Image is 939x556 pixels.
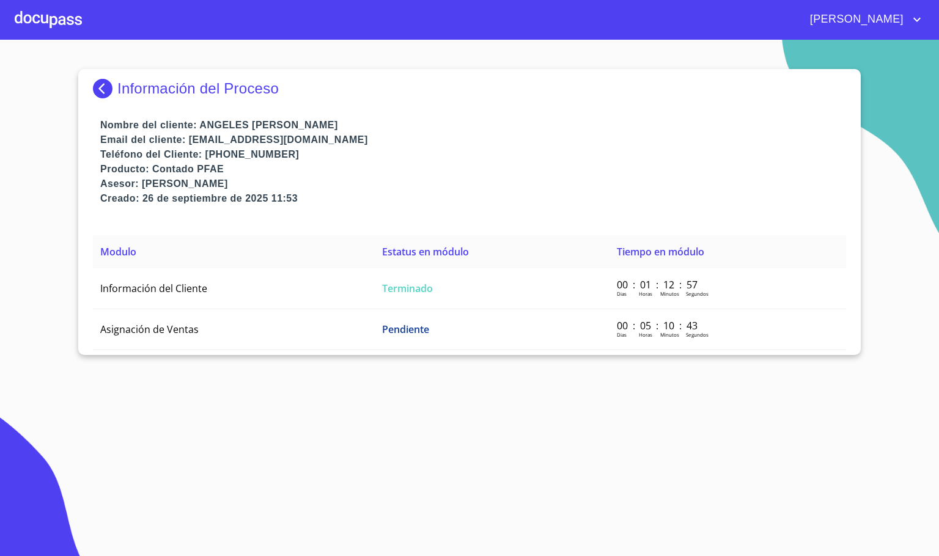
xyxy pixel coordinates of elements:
span: Tiempo en módulo [617,245,704,258]
p: Información del Proceso [117,80,279,97]
span: Estatus en módulo [382,245,469,258]
p: Segundos [686,331,709,338]
p: 00 : 05 : 10 : 43 [617,319,699,332]
p: Dias [617,331,627,338]
span: Información del Cliente [100,282,207,295]
p: Horas [639,290,652,297]
p: Horas [639,331,652,338]
button: account of current user [801,10,924,29]
img: Docupass spot blue [93,79,117,98]
p: Teléfono del Cliente: [PHONE_NUMBER] [100,147,846,162]
p: Creado: 26 de septiembre de 2025 11:53 [100,191,846,206]
div: Información del Proceso [93,79,846,98]
p: Segundos [686,290,709,297]
p: Asesor: [PERSON_NAME] [100,177,846,191]
p: Minutos [660,331,679,338]
span: Asignación de Ventas [100,323,199,336]
p: Minutos [660,290,679,297]
p: Nombre del cliente: ANGELES [PERSON_NAME] [100,118,846,133]
span: Modulo [100,245,136,258]
span: [PERSON_NAME] [801,10,910,29]
p: Email del cliente: [EMAIL_ADDRESS][DOMAIN_NAME] [100,133,846,147]
span: Terminado [382,282,433,295]
span: Pendiente [382,323,429,336]
p: Producto: Contado PFAE [100,162,846,177]
p: 00 : 01 : 12 : 57 [617,278,699,291]
p: Dias [617,290,627,297]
